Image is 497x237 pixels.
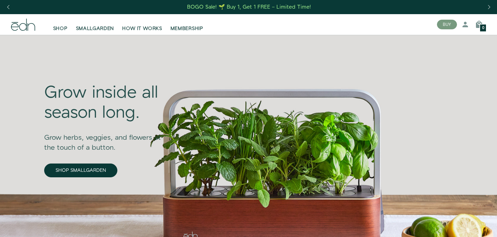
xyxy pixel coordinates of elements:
span: 0 [482,26,484,30]
div: BOGO Sale! 🌱 Buy 1, Get 1 FREE – Limited Time! [187,3,311,11]
span: SHOP [53,25,68,32]
span: HOW IT WORKS [122,25,162,32]
a: SHOP [49,17,72,32]
span: SMALLGARDEN [76,25,114,32]
a: MEMBERSHIP [166,17,207,32]
div: Grow inside all season long. [44,83,171,123]
div: Grow herbs, veggies, and flowers at the touch of a button. [44,123,171,153]
span: MEMBERSHIP [170,25,203,32]
a: HOW IT WORKS [118,17,166,32]
a: BOGO Sale! 🌱 Buy 1, Get 1 FREE – Limited Time! [187,2,312,12]
button: BUY [437,20,457,29]
a: SMALLGARDEN [72,17,118,32]
a: SHOP SMALLGARDEN [44,164,117,177]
